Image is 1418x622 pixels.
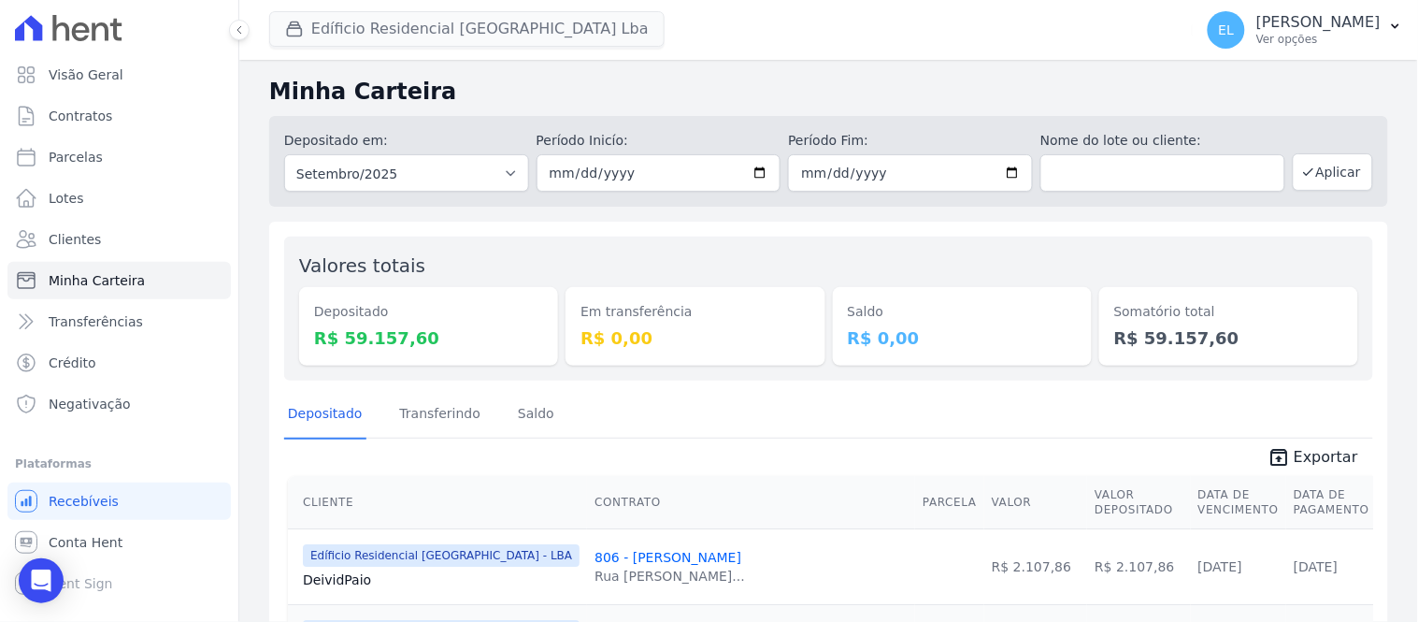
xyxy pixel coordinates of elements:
dt: Depositado [314,302,543,322]
td: R$ 2.107,86 [1087,528,1190,604]
p: [PERSON_NAME] [1256,13,1381,32]
dd: R$ 59.157,60 [1114,325,1343,351]
a: 806 - [PERSON_NAME] [594,550,741,565]
a: Transferências [7,303,231,340]
dt: Somatório total [1114,302,1343,322]
a: [DATE] [1294,559,1338,574]
span: Contratos [49,107,112,125]
button: Edíficio Residencial [GEOGRAPHIC_DATA] Lba [269,11,665,47]
a: unarchive Exportar [1253,446,1373,472]
a: Saldo [514,391,558,440]
a: Transferindo [396,391,485,440]
span: Minha Carteira [49,271,145,290]
span: EL [1219,23,1235,36]
span: Conta Hent [49,533,122,552]
a: Visão Geral [7,56,231,94]
label: Período Inicío: [537,131,781,151]
h2: Minha Carteira [269,75,1388,108]
a: Lotes [7,180,231,217]
a: DeividPaio [303,571,580,589]
span: Exportar [1294,446,1358,469]
p: Ver opções [1256,32,1381,47]
th: Cliente [288,476,587,529]
span: Crédito [49,354,96,372]
button: Aplicar [1293,153,1373,191]
th: Valor Depositado [1087,476,1190,529]
dt: Saldo [848,302,1077,322]
i: unarchive [1268,446,1290,469]
span: Visão Geral [49,65,123,84]
th: Contrato [587,476,915,529]
a: [DATE] [1198,559,1242,574]
label: Depositado em: [284,133,388,148]
button: EL [PERSON_NAME] Ver opções [1193,4,1418,56]
label: Nome do lote ou cliente: [1040,131,1285,151]
dd: R$ 0,00 [580,325,809,351]
div: Rua [PERSON_NAME]... [594,567,745,586]
dt: Em transferência [580,302,809,322]
a: Clientes [7,221,231,258]
th: Data de Vencimento [1191,476,1286,529]
a: Recebíveis [7,483,231,520]
a: Minha Carteira [7,262,231,299]
a: Conta Hent [7,524,231,561]
div: Open Intercom Messenger [19,558,64,603]
th: Data de Pagamento [1286,476,1377,529]
label: Valores totais [299,254,425,277]
span: Negativação [49,395,131,413]
label: Período Fim: [788,131,1033,151]
span: Recebíveis [49,492,119,511]
th: Valor [984,476,1087,529]
dd: R$ 59.157,60 [314,325,543,351]
a: Depositado [284,391,366,440]
span: Transferências [49,312,143,331]
a: Crédito [7,344,231,382]
a: Parcelas [7,138,231,176]
div: Plataformas [15,453,223,475]
td: R$ 2.107,86 [984,528,1087,604]
span: Lotes [49,189,84,208]
a: Contratos [7,97,231,135]
th: Parcela [915,476,984,529]
dd: R$ 0,00 [848,325,1077,351]
a: Negativação [7,385,231,423]
span: Clientes [49,230,101,249]
span: Parcelas [49,148,103,166]
span: Edíficio Residencial [GEOGRAPHIC_DATA] - LBA [303,544,580,567]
